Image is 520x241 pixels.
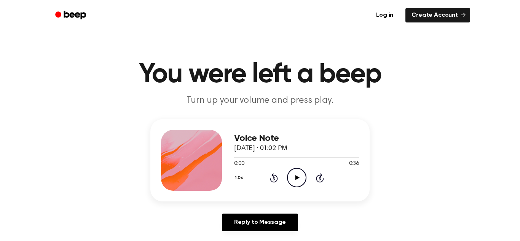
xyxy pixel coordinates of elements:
[349,160,359,168] span: 0:36
[50,8,93,23] a: Beep
[234,133,359,144] h3: Voice Note
[65,61,455,88] h1: You were left a beep
[222,214,298,231] a: Reply to Message
[405,8,470,22] a: Create Account
[234,171,246,184] button: 1.0x
[114,94,406,107] p: Turn up your volume and press play.
[234,145,287,152] span: [DATE] · 01:02 PM
[368,6,401,24] a: Log in
[234,160,244,168] span: 0:00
